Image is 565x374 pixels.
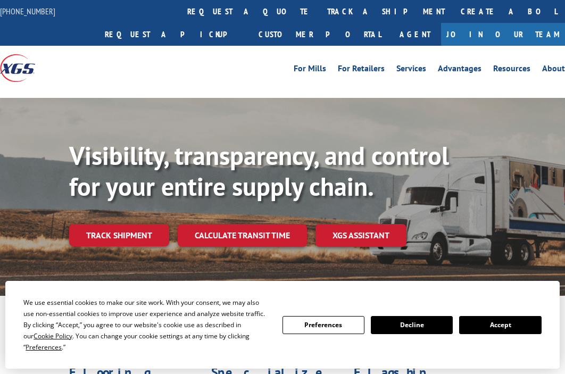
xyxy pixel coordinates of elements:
[315,224,406,247] a: XGS ASSISTANT
[396,64,426,76] a: Services
[69,139,449,203] b: Visibility, transparency, and control for your entire supply chain.
[542,64,565,76] a: About
[26,343,62,352] span: Preferences
[493,64,530,76] a: Resources
[459,316,541,334] button: Accept
[23,297,269,353] div: We use essential cookies to make our site work. With your consent, we may also use non-essential ...
[438,64,481,76] a: Advantages
[441,23,565,46] a: Join Our Team
[389,23,441,46] a: Agent
[69,224,169,246] a: Track shipment
[294,64,326,76] a: For Mills
[5,281,560,369] div: Cookie Consent Prompt
[282,316,364,334] button: Preferences
[97,23,251,46] a: Request a pickup
[371,316,453,334] button: Decline
[338,64,385,76] a: For Retailers
[34,331,72,340] span: Cookie Policy
[178,224,307,247] a: Calculate transit time
[251,23,389,46] a: Customer Portal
